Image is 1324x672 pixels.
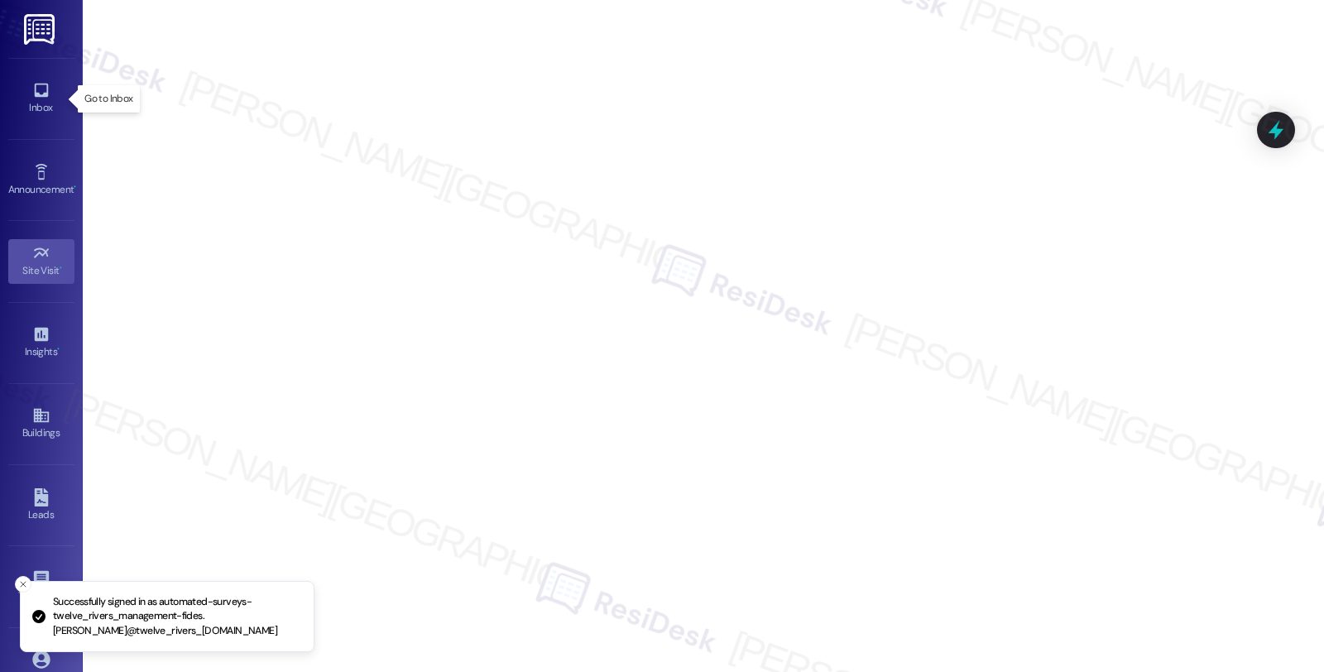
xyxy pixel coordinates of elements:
span: • [57,343,60,355]
a: Buildings [8,401,74,446]
a: Templates • [8,564,74,609]
p: Successfully signed in as automated-surveys-twelve_rivers_management-fides.[PERSON_NAME]@twelve_r... [53,595,300,639]
a: Insights • [8,320,74,365]
p: Go to Inbox [84,92,132,106]
img: ResiDesk Logo [24,14,58,45]
a: Site Visit • [8,239,74,284]
span: • [74,181,76,193]
button: Close toast [15,576,31,593]
a: Inbox [8,76,74,121]
span: • [60,262,62,274]
a: Leads [8,483,74,528]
